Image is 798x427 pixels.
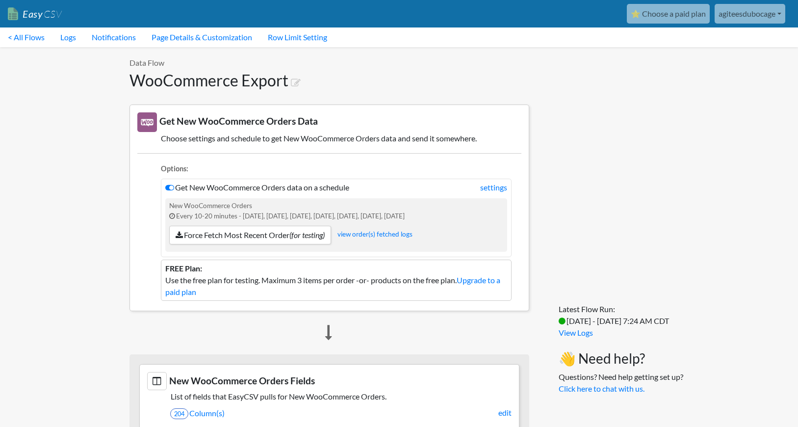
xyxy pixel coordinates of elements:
a: 204Column(s) [170,405,512,422]
h1: WooCommerce Export [129,71,529,90]
span: CSV [43,8,62,20]
h3: New WooCommerce Orders Fields [147,372,512,390]
a: agiteesdubocage [715,4,785,24]
a: Force Fetch Most Recent Order(for testing) [169,226,331,244]
h5: Choose settings and schedule to get New WooCommerce Orders data and send it somewhere. [137,133,521,143]
p: Data Flow [129,57,529,69]
a: Row Limit Setting [260,27,335,47]
li: Options: [161,163,512,177]
a: Page Details & Customization [144,27,260,47]
a: view order(s) fetched logs [337,230,412,238]
i: (for testing) [289,230,325,240]
a: Upgrade to a paid plan [165,275,500,296]
a: View Logs [559,328,593,337]
h3: 👋 Need help? [559,350,683,367]
a: ⭐ Choose a paid plan [627,4,710,24]
a: Logs [52,27,84,47]
h5: List of fields that EasyCSV pulls for New WooCommerce Orders. [147,392,512,401]
span: 204 [170,408,188,419]
li: Use the free plan for testing. Maximum 3 items per order -or- products on the free plan. [161,260,512,301]
a: settings [480,182,507,193]
a: EasyCSV [8,4,62,24]
li: Get New WooCommerce Orders data on a schedule [161,179,512,257]
a: edit [498,407,512,419]
p: Questions? Need help getting set up? [559,371,683,395]
span: Latest Flow Run: [DATE] - [DATE] 7:24 AM CDT [559,304,669,325]
img: New WooCommerce Orders [137,112,157,132]
b: FREE Plan: [165,264,202,273]
div: New WooCommerce Orders Every 10-20 minutes - [DATE], [DATE], [DATE], [DATE], [DATE], [DATE], [DATE] [165,198,507,252]
h3: Get New WooCommerce Orders Data [137,112,521,132]
a: Notifications [84,27,144,47]
a: Click here to chat with us. [559,384,644,393]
